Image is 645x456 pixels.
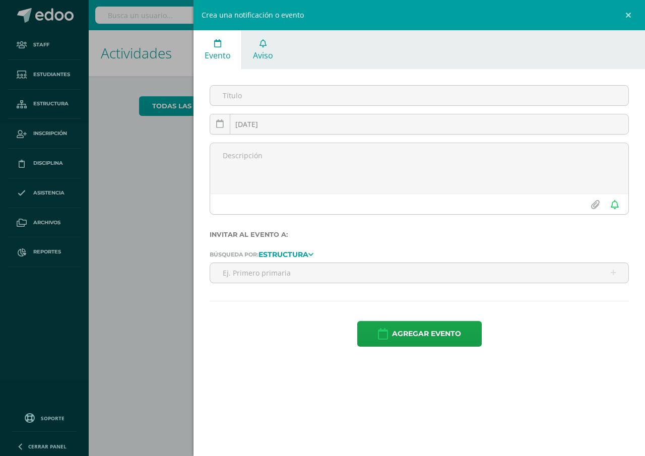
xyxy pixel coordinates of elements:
label: Invitar al evento a: [210,231,629,238]
strong: Estructura [259,250,308,259]
a: Estructura [259,250,313,257]
input: Título [210,86,628,105]
a: Aviso [242,30,284,69]
span: Aviso [253,50,273,61]
span: Agregar evento [392,321,461,346]
span: Evento [205,50,231,61]
input: Fecha de entrega [210,114,628,134]
span: Búsqueda por: [210,251,259,258]
button: Agregar evento [357,321,482,347]
a: Evento [193,30,241,69]
input: Ej. Primero primaria [210,263,628,283]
